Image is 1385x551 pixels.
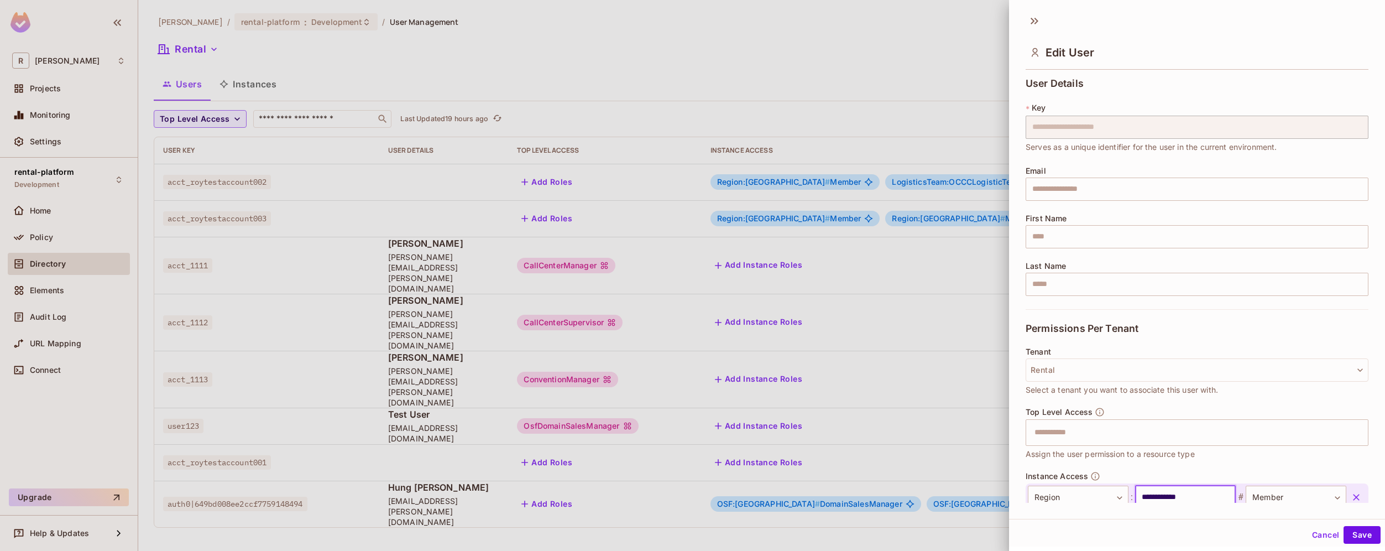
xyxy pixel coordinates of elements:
[1236,491,1246,504] span: #
[1026,384,1218,396] span: Select a tenant you want to associate this user with.
[1026,167,1046,175] span: Email
[1026,78,1084,89] span: User Details
[1026,408,1093,417] span: Top Level Access
[1308,526,1344,544] button: Cancel
[1344,526,1381,544] button: Save
[1026,347,1051,356] span: Tenant
[1026,214,1067,223] span: First Name
[1026,448,1195,460] span: Assign the user permission to a resource type
[1026,358,1368,382] button: Rental
[1046,46,1094,59] span: Edit User
[1028,486,1128,509] div: Region
[1246,486,1346,509] div: Member
[1026,262,1066,271] span: Last Name
[1032,103,1046,112] span: Key
[1128,491,1135,504] span: :
[1026,323,1138,334] span: Permissions Per Tenant
[1026,472,1088,481] span: Instance Access
[1026,141,1277,153] span: Serves as a unique identifier for the user in the current environment.
[1362,431,1365,433] button: Open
